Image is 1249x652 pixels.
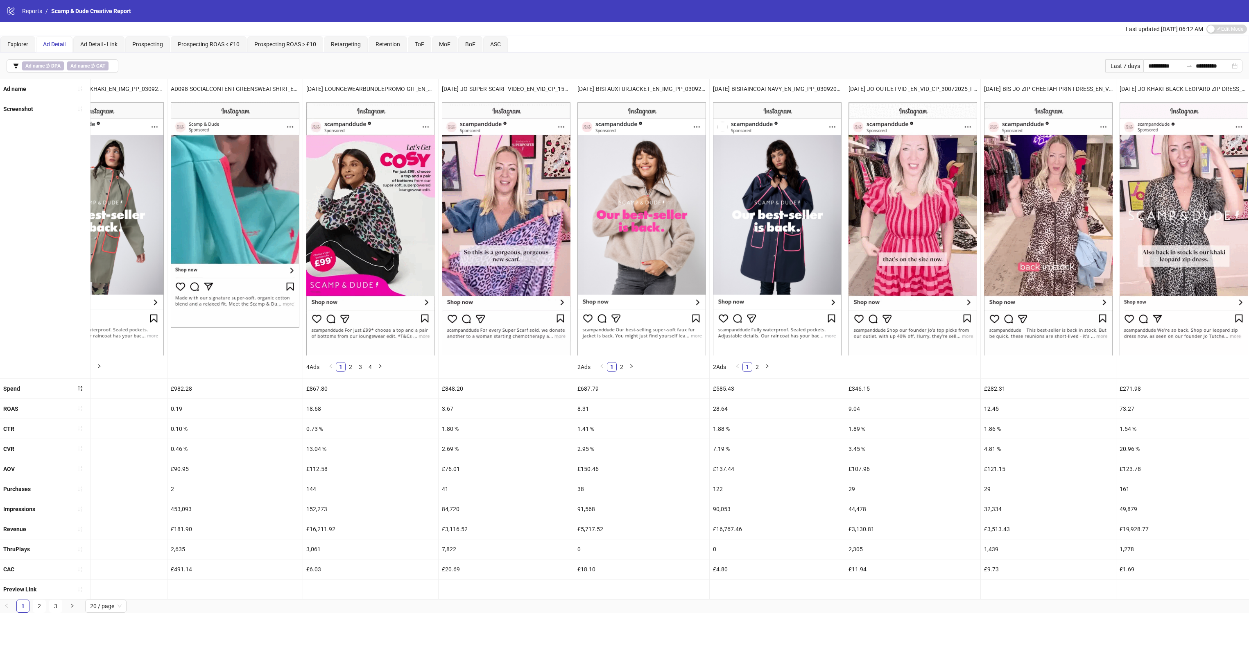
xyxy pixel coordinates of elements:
[303,419,438,439] div: 0.73 %
[627,362,636,372] button: right
[303,79,438,99] div: [DATE]-LOUNGEWEARBUNDLEPROMO-GIF_EN_GIF_SP_11092025_F_CC_SC1_USP3_PROMO - Copy
[442,102,570,355] img: Screenshot 120233273991910005
[710,559,845,579] div: £4.80
[3,385,20,392] b: Spend
[303,499,438,519] div: 152,273
[710,499,845,519] div: 90,053
[375,362,385,372] li: Next Page
[167,379,303,398] div: £982.28
[743,362,752,371] a: 1
[167,459,303,479] div: £90.95
[77,86,83,92] span: sort-ascending
[306,102,435,355] img: Screenshot 120234148188970005
[713,102,842,355] img: Screenshot 120233642340520005
[167,499,303,519] div: 453,093
[326,362,336,372] button: left
[713,364,726,370] span: 2 Ads
[167,439,303,459] div: 0.46 %
[3,106,33,112] b: Screenshot
[85,600,127,613] div: Page Size
[762,362,772,372] li: Next Page
[574,479,709,499] div: 38
[132,41,163,48] span: Prospecting
[439,479,574,499] div: 41
[7,41,28,48] span: Explorer
[981,479,1116,499] div: 29
[439,499,574,519] div: 84,720
[32,79,167,99] div: [DATE]-BISRAINCOATKHAKI_EN_IMG_PP_03092025_F_CC_SC1_USP14_BIS
[43,41,66,48] span: Ad Detail
[845,519,980,539] div: £3,130.81
[13,63,19,69] span: filter
[710,539,845,559] div: 0
[3,506,35,512] b: Impressions
[710,439,845,459] div: 7.19 %
[849,102,977,355] img: Screenshot 120233273991870005
[3,446,14,452] b: CVR
[3,405,18,412] b: ROAS
[574,559,709,579] div: £18.10
[66,600,79,613] li: Next Page
[981,439,1116,459] div: 4.81 %
[346,362,355,372] li: 2
[303,439,438,459] div: 13.04 %
[597,362,607,372] button: left
[465,41,475,48] span: BoF
[32,539,167,559] div: 0
[845,439,980,459] div: 3.45 %
[32,419,167,439] div: 1.67 %
[355,362,365,372] li: 3
[577,102,706,355] img: Screenshot 120233935666400005
[303,399,438,419] div: 18.68
[627,362,636,372] li: Next Page
[171,102,299,328] img: Screenshot 120226734638270005
[167,519,303,539] div: £181.90
[574,519,709,539] div: £5,717.52
[845,419,980,439] div: 1.89 %
[1126,26,1203,32] span: Last updated [DATE] 06:12 AM
[167,399,303,419] div: 0.19
[306,364,319,370] span: 4 Ads
[32,399,167,419] div: 6.59
[303,459,438,479] div: £112.58
[328,364,333,369] span: left
[376,41,400,48] span: Retention
[845,479,980,499] div: 29
[77,106,83,112] span: sort-ascending
[597,362,607,372] li: Previous Page
[981,419,1116,439] div: 1.86 %
[574,399,709,419] div: 8.31
[710,379,845,398] div: £585.43
[167,79,303,99] div: AD098-SOCIALCONTENT-GREENSWEATSHIRT_EN_VID_PP_22052025_F_CC_SC24_USP11_SOCIALCONTENT
[20,7,44,16] a: Reports
[439,439,574,459] div: 2.69 %
[710,479,845,499] div: 122
[33,600,45,612] a: 2
[32,519,167,539] div: £8,013.83
[167,419,303,439] div: 0.10 %
[326,362,336,372] li: Previous Page
[178,41,240,48] span: Prospecting ROAS < £10
[336,362,345,371] a: 1
[752,362,762,372] li: 2
[3,86,26,92] b: Ad name
[574,539,709,559] div: 0
[17,600,29,612] a: 1
[77,566,83,572] span: sort-ascending
[710,79,845,99] div: [DATE]-BISRAINCOATNAVY_EN_IMG_PP_03092025_F_CC_SC1_USP14_BIS
[439,519,574,539] div: £3,116.52
[574,459,709,479] div: £150.46
[33,600,46,613] li: 2
[303,519,438,539] div: £16,211.92
[167,479,303,499] div: 2
[77,405,83,411] span: sort-ascending
[762,362,772,372] button: right
[77,446,83,451] span: sort-ascending
[67,61,109,70] span: ∌
[735,364,740,369] span: left
[94,362,104,372] li: Next Page
[356,362,365,371] a: 3
[439,379,574,398] div: £848.20
[365,362,375,372] li: 4
[710,419,845,439] div: 1.88 %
